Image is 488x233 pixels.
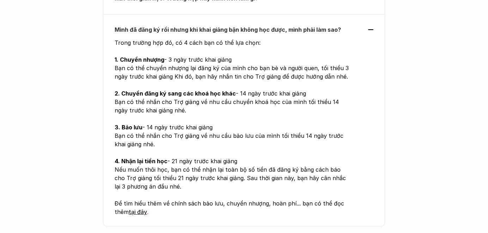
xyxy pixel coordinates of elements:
[115,55,350,64] p: - 3 ngày trước khai giảng
[147,208,148,215] span: .
[115,98,350,115] p: Bạn có thể nhắn cho Trợ giảng về nhu cầu chuyển khoá học của mình tối thiểu 14 ngày trước khai gi...
[115,199,350,216] p: Để tìm hiểu thêm về chính sách bảo lưu, chuyển nhượng, hoàn phí... bạn có thể đọc thêm
[129,208,147,215] a: tại đây
[115,131,350,148] p: Bạn có thể nhắn cho Trợ giảng về nhu cầu bảo lưu của mình tối thiểu 14 ngày trước khai giảng nhé.
[115,26,341,33] strong: Mình đã đăng ký rồi nhưng khi khai giảng bận không học được, mình phải làm sao?
[115,56,164,63] strong: 1. Chuyển nhượng
[115,38,350,47] p: Trong trường hợp đó, có 4 cách bạn có thể lựa chọn:
[115,157,350,165] p: - 21 ngày trước khai giảng
[115,123,350,131] p: - 14 ngày trước khai giảng
[115,165,350,191] p: Nếu muốn thôi học, bạn có thể nhận lại toàn bộ số tiền đã đăng ký bằng cách báo cho Trợ giảng tối...
[115,89,350,98] p: - 14 ngày trước khai giảng
[115,64,350,81] p: Bạn có thể chuyển nhượng lại đăng ký của mình cho bạn bè và người quen, tối thiểu 3 ngày trước kh...
[115,90,236,97] strong: 2. Chuyển đăng ký sang các khoá học khác
[115,124,142,131] strong: 3. Bảo lưu
[115,158,167,165] strong: 4. Nhận lại tiền học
